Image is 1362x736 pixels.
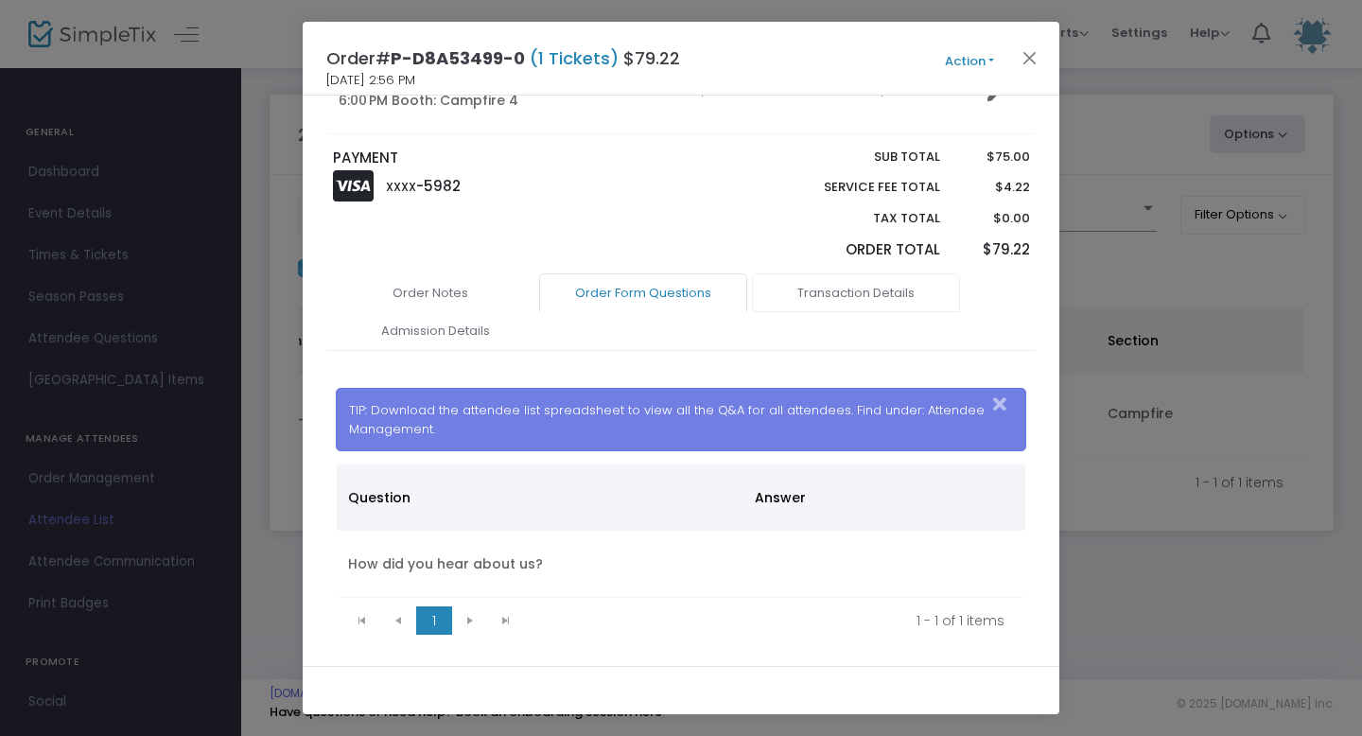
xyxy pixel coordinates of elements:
[337,531,750,598] td: How did you hear about us?
[752,273,960,313] a: Transaction Details
[391,46,525,70] span: P-D8A53499-0
[779,209,940,228] p: Tax Total
[987,389,1025,420] button: Close
[913,51,1026,72] button: Action
[539,273,747,313] a: Order Form Questions
[416,606,452,635] span: Page 1
[416,176,461,196] span: -5982
[331,311,539,351] a: Admission Details
[386,179,416,195] span: XXXX
[958,178,1029,197] p: $4.22
[337,464,743,531] th: Question
[779,148,940,166] p: Sub total
[333,148,672,169] p: PAYMENT
[525,46,623,70] span: (1 Tickets)
[337,464,1026,598] div: Data table
[326,71,415,90] span: [DATE] 2:56 PM
[537,611,1005,630] kendo-pager-info: 1 - 1 of 1 items
[779,178,940,197] p: Service Fee Total
[326,45,680,71] h4: Order# $79.22
[779,239,940,261] p: Order Total
[743,464,1015,531] th: Answer
[326,273,534,313] a: Order Notes
[1018,45,1042,70] button: Close
[336,388,1027,451] div: TIP: Download the attendee list spreadsheet to view all the Q&A for all attendees. Find under: At...
[958,209,1029,228] p: $0.00
[958,239,1029,261] p: $79.22
[958,148,1029,166] p: $75.00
